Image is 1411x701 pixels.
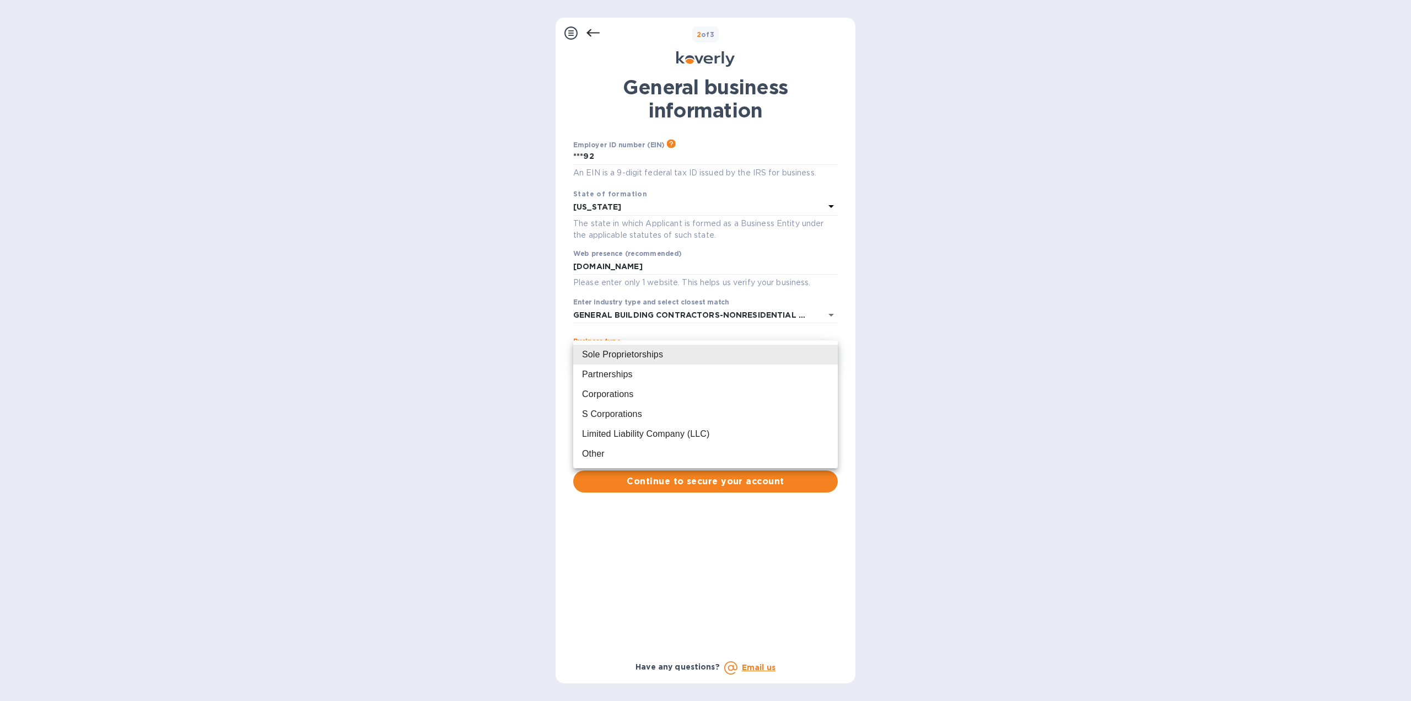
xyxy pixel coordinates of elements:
div: Sole Proprietorships [582,348,663,361]
div: Partnerships [582,368,633,381]
div: Other [582,447,605,461]
div: Limited Liability Company (LLC) [582,427,709,441]
div: S Corporations [582,408,642,421]
div: Corporations [582,388,633,401]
